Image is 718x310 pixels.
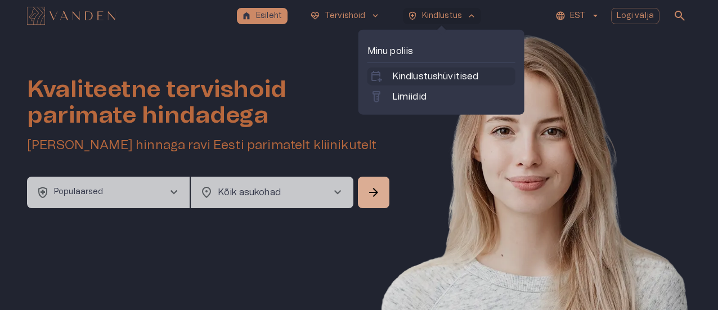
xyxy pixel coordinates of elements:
span: chevron_right [167,186,181,199]
span: labs [370,90,383,104]
p: Esileht [256,10,282,22]
span: health_and_safety [36,186,50,199]
span: keyboard_arrow_down [370,11,380,21]
a: Navigate to homepage [27,8,232,24]
a: calendar_add_onKindlustushüvitised [370,70,513,83]
p: Kindlustus [422,10,463,22]
p: Logi välja [617,10,654,22]
h5: [PERSON_NAME] hinnaga ravi Eesti parimatelt kliinikutelt [27,137,392,154]
button: open search modal [668,5,691,27]
p: Kindlustushüvitised [392,70,479,83]
p: Limiidid [392,90,427,104]
span: keyboard_arrow_up [466,11,477,21]
button: Logi välja [611,8,660,24]
span: home [241,11,252,21]
p: Populaarsed [54,186,104,198]
p: Minu poliis [367,44,515,58]
span: chevron_right [331,186,344,199]
span: health_and_safety [407,11,418,21]
h1: Kvaliteetne tervishoid parimate hindadega [27,77,392,128]
p: Tervishoid [325,10,366,22]
button: homeEsileht [237,8,288,24]
span: ecg_heart [310,11,320,21]
button: Search [358,177,389,208]
span: calendar_add_on [370,70,383,83]
span: location_on [200,186,213,199]
img: Vanden logo [27,7,115,25]
span: arrow_forward [367,186,380,199]
a: labsLimiidid [370,90,513,104]
p: EST [570,10,585,22]
button: health_and_safetyPopulaarsedchevron_right [27,177,190,208]
button: EST [554,8,602,24]
span: search [673,9,686,23]
button: ecg_heartTervishoidkeyboard_arrow_down [306,8,385,24]
button: health_and_safetyKindlustuskeyboard_arrow_up [403,8,482,24]
p: Kõik asukohad [218,186,313,199]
